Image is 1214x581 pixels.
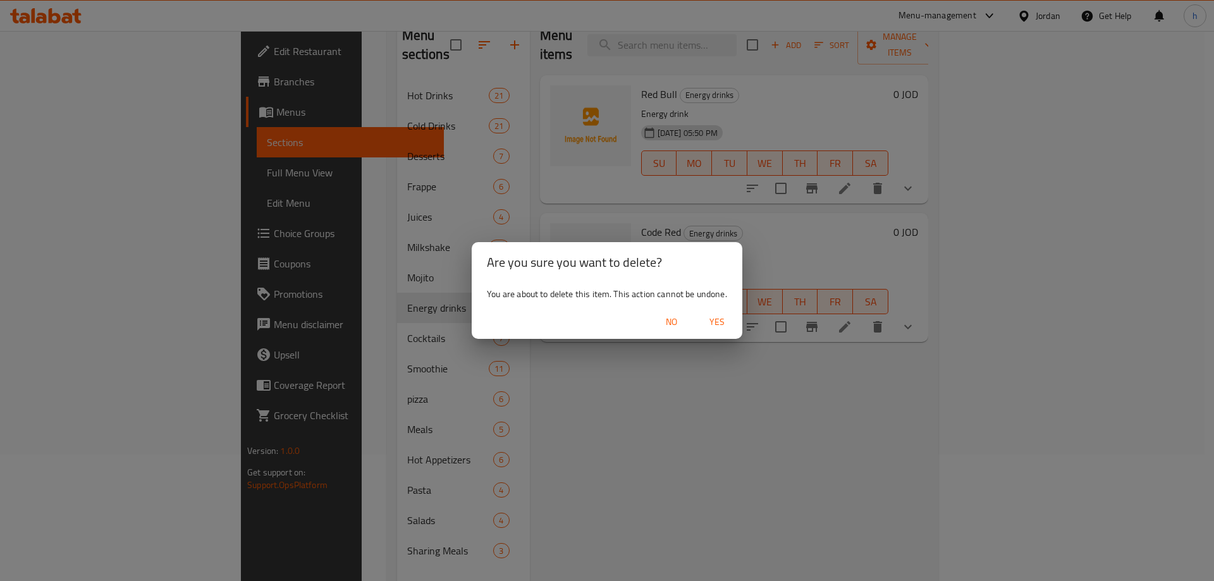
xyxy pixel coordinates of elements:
span: Yes [702,314,732,330]
button: No [651,310,692,334]
span: No [656,314,687,330]
div: You are about to delete this item. This action cannot be undone. [472,283,742,305]
button: Yes [697,310,737,334]
h2: Are you sure you want to delete? [487,252,727,272]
